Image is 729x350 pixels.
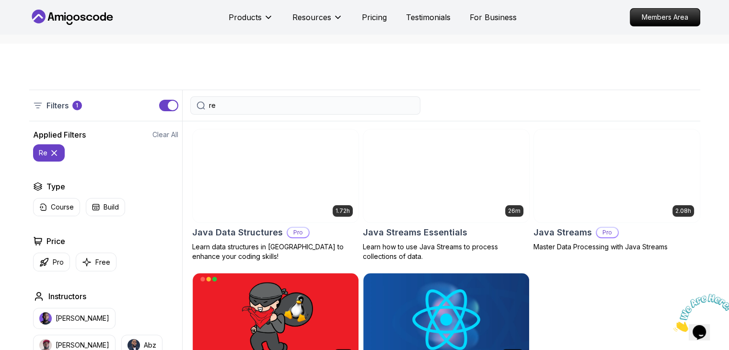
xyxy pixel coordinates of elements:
[192,226,283,239] h2: Java Data Structures
[144,340,156,350] p: Abz
[470,12,517,23] a: For Business
[51,202,74,212] p: Course
[192,242,359,261] p: Learn data structures in [GEOGRAPHIC_DATA] to enhance your coding skills!
[104,202,119,212] p: Build
[362,12,387,23] a: Pricing
[533,226,592,239] h2: Java Streams
[56,340,109,350] p: [PERSON_NAME]
[597,228,618,237] p: Pro
[630,9,700,26] p: Members Area
[46,235,65,247] h2: Price
[4,4,63,42] img: Chat attention grabber
[288,228,309,237] p: Pro
[39,312,52,325] img: instructor img
[76,253,116,271] button: Free
[192,129,359,261] a: Java Data Structures card1.72hJava Data StructuresProLearn data structures in [GEOGRAPHIC_DATA] t...
[363,129,529,222] img: Java Streams Essentials card
[363,242,530,261] p: Learn how to use Java Streams to process collections of data.
[363,226,467,239] h2: Java Streams Essentials
[56,314,109,323] p: [PERSON_NAME]
[53,257,64,267] p: Pro
[39,148,47,158] p: re
[508,207,521,215] p: 26m
[86,198,125,216] button: Build
[48,291,86,302] h2: Instructors
[33,198,80,216] button: Course
[363,129,530,261] a: Java Streams Essentials card26mJava Streams EssentialsLearn how to use Java Streams to process co...
[46,100,69,111] p: Filters
[76,102,78,109] p: 1
[533,242,700,252] p: Master Data Processing with Java Streams
[33,129,86,140] h2: Applied Filters
[46,181,65,192] h2: Type
[533,129,700,252] a: Java Streams card2.08hJava StreamsProMaster Data Processing with Java Streams
[336,207,350,215] p: 1.72h
[534,129,700,222] img: Java Streams card
[209,101,414,110] input: Search Java, React, Spring boot ...
[229,12,273,31] button: Products
[406,12,451,23] a: Testimonials
[33,253,70,271] button: Pro
[33,308,116,329] button: instructor img[PERSON_NAME]
[229,12,262,23] p: Products
[630,8,700,26] a: Members Area
[193,129,359,222] img: Java Data Structures card
[152,130,178,140] button: Clear All
[95,257,110,267] p: Free
[670,290,729,336] iframe: chat widget
[292,12,343,31] button: Resources
[33,144,65,162] button: re
[292,12,331,23] p: Resources
[675,207,691,215] p: 2.08h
